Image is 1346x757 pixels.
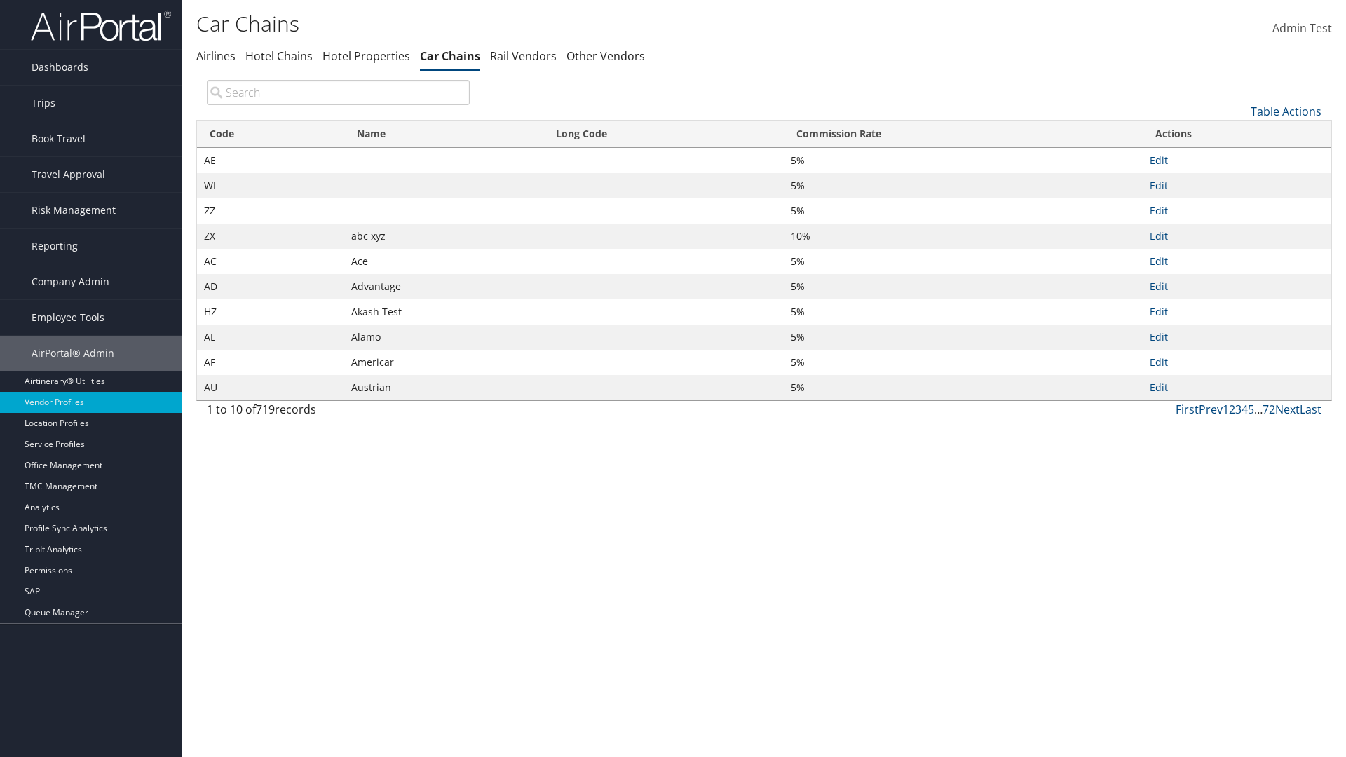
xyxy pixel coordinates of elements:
[1150,381,1168,394] a: Edit
[784,350,1143,375] td: 5%
[1229,402,1235,417] a: 2
[420,48,480,64] a: Car Chains
[1150,254,1168,268] a: Edit
[207,80,470,105] input: Search
[784,249,1143,274] td: 5%
[1150,204,1168,217] a: Edit
[196,48,236,64] a: Airlines
[344,224,543,249] td: abc xyz
[1272,20,1332,36] span: Admin Test
[1150,179,1168,192] a: Edit
[344,121,543,148] th: Name: activate to sort column descending
[245,48,313,64] a: Hotel Chains
[197,274,344,299] td: AD
[197,249,344,274] td: AC
[197,325,344,350] td: AL
[344,325,543,350] td: Alamo
[197,198,344,224] td: ZZ
[197,375,344,400] td: AU
[1150,305,1168,318] a: Edit
[1272,7,1332,50] a: Admin Test
[1176,402,1199,417] a: First
[32,121,86,156] span: Book Travel
[344,249,543,274] td: Ace
[490,48,557,64] a: Rail Vendors
[1199,402,1223,417] a: Prev
[784,224,1143,249] td: 10%
[1235,402,1242,417] a: 3
[344,350,543,375] td: Americar
[32,50,88,85] span: Dashboards
[1248,402,1254,417] a: 5
[1251,104,1321,119] a: Table Actions
[1223,402,1229,417] a: 1
[196,9,953,39] h1: Car Chains
[197,224,344,249] td: ZX
[1150,355,1168,369] a: Edit
[32,157,105,192] span: Travel Approval
[32,229,78,264] span: Reporting
[784,274,1143,299] td: 5%
[197,350,344,375] td: AF
[784,299,1143,325] td: 5%
[32,264,109,299] span: Company Admin
[784,198,1143,224] td: 5%
[1150,330,1168,343] a: Edit
[344,375,543,400] td: Austrian
[784,121,1143,148] th: Commission Rate: activate to sort column ascending
[1150,229,1168,243] a: Edit
[784,375,1143,400] td: 5%
[256,402,275,417] span: 719
[1143,121,1331,148] th: Actions
[784,148,1143,173] td: 5%
[32,300,104,335] span: Employee Tools
[322,48,410,64] a: Hotel Properties
[32,193,116,228] span: Risk Management
[197,121,344,148] th: Code: activate to sort column ascending
[31,9,171,42] img: airportal-logo.png
[1150,154,1168,167] a: Edit
[1300,402,1321,417] a: Last
[1150,280,1168,293] a: Edit
[207,401,470,425] div: 1 to 10 of records
[197,148,344,173] td: AE
[1275,402,1300,417] a: Next
[344,299,543,325] td: Akash Test
[197,173,344,198] td: WI
[32,86,55,121] span: Trips
[197,299,344,325] td: HZ
[784,325,1143,350] td: 5%
[784,173,1143,198] td: 5%
[543,121,784,148] th: Long Code: activate to sort column ascending
[344,274,543,299] td: Advantage
[32,336,114,371] span: AirPortal® Admin
[1254,402,1263,417] span: …
[1263,402,1275,417] a: 72
[1242,402,1248,417] a: 4
[566,48,645,64] a: Other Vendors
